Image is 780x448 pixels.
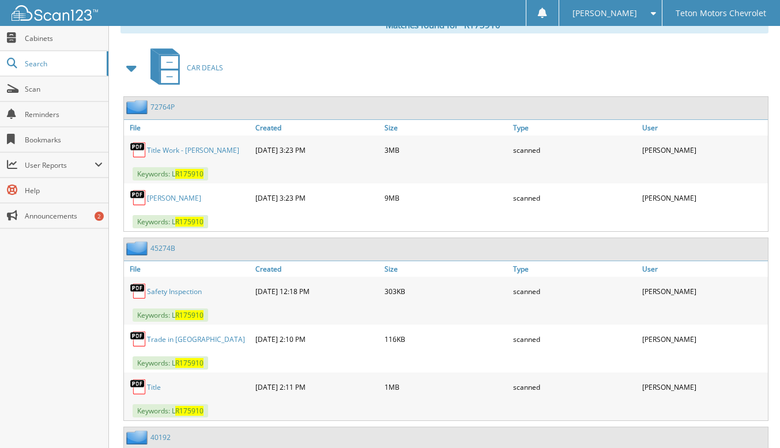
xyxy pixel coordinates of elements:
span: Announcements [25,211,103,221]
div: [DATE] 3:23 PM [253,186,381,209]
a: 40192 [150,432,171,442]
span: Reminders [25,110,103,119]
a: CAR DEALS [144,45,223,91]
a: Title [147,382,161,392]
a: Safety Inspection [147,287,202,296]
a: Created [253,261,381,277]
span: R175910 [175,406,204,416]
a: Size [382,120,510,135]
div: [DATE] 2:11 PM [253,375,381,398]
div: scanned [510,138,639,161]
a: [PERSON_NAME] [147,193,201,203]
div: scanned [510,280,639,303]
a: Type [510,120,639,135]
span: User Reports [25,160,95,170]
div: 116KB [382,327,510,351]
img: folder2.png [126,100,150,114]
span: Keywords: L [133,404,208,417]
span: Help [25,186,103,195]
div: 2 [95,212,104,221]
div: [DATE] 2:10 PM [253,327,381,351]
a: File [124,120,253,135]
div: [DATE] 3:23 PM [253,138,381,161]
img: folder2.png [126,241,150,255]
span: Keywords: L [133,308,208,322]
span: R175910 [175,310,204,320]
span: Keywords: L [133,215,208,228]
span: Scan [25,84,103,94]
span: Bookmarks [25,135,103,145]
div: scanned [510,186,639,209]
a: File [124,261,253,277]
span: CAR DEALS [187,63,223,73]
a: 45274B [150,243,175,253]
span: R175910 [175,169,204,179]
a: Created [253,120,381,135]
a: Title Work - [PERSON_NAME] [147,145,239,155]
span: R175910 [175,358,204,368]
div: [PERSON_NAME] [639,375,768,398]
span: [PERSON_NAME] [572,10,637,17]
div: 303KB [382,280,510,303]
img: PDF.png [130,189,147,206]
div: 1MB [382,375,510,398]
img: PDF.png [130,283,147,300]
div: [PERSON_NAME] [639,280,768,303]
span: Keywords: L [133,356,208,370]
div: scanned [510,327,639,351]
a: User [639,120,768,135]
div: scanned [510,375,639,398]
a: Size [382,261,510,277]
div: [PERSON_NAME] [639,327,768,351]
span: Search [25,59,101,69]
div: 9MB [382,186,510,209]
a: Type [510,261,639,277]
a: 72764P [150,102,175,112]
img: scan123-logo-white.svg [12,5,98,21]
div: [PERSON_NAME] [639,186,768,209]
span: R175910 [175,217,204,227]
img: folder2.png [126,430,150,445]
img: PDF.png [130,378,147,396]
img: PDF.png [130,330,147,348]
div: [DATE] 12:18 PM [253,280,381,303]
span: Keywords: L [133,167,208,180]
img: PDF.png [130,141,147,159]
span: Cabinets [25,33,103,43]
div: 3MB [382,138,510,161]
a: Trade in [GEOGRAPHIC_DATA] [147,334,245,344]
div: [PERSON_NAME] [639,138,768,161]
a: User [639,261,768,277]
span: Teton Motors Chevrolet [676,10,766,17]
